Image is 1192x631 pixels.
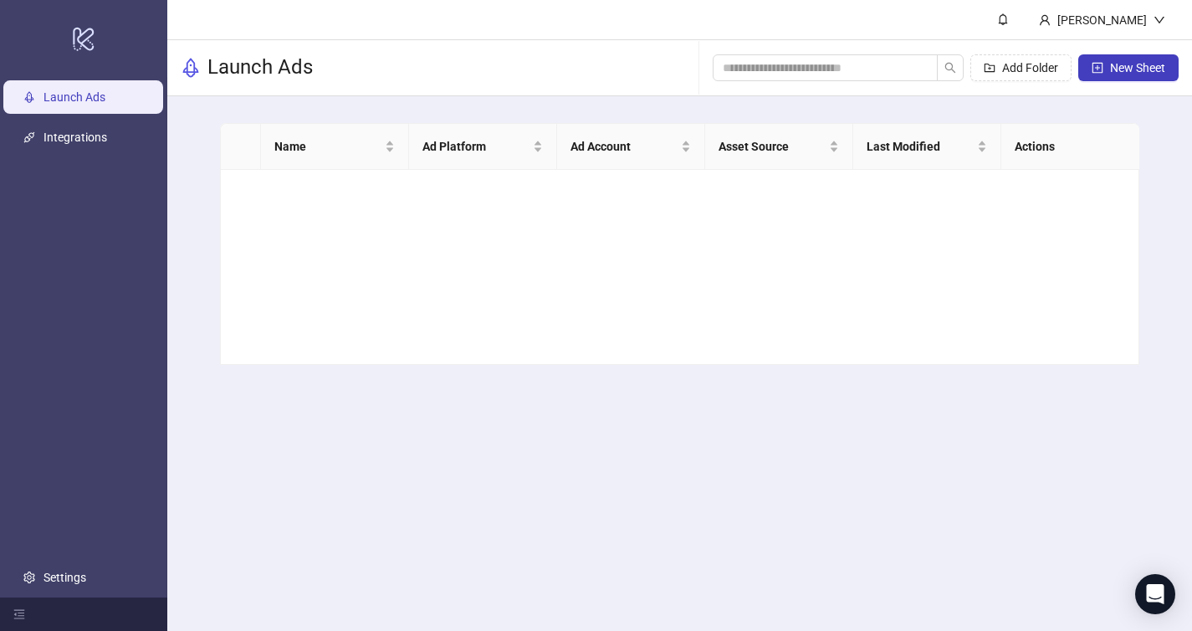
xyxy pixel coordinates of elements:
div: Open Intercom Messenger [1135,574,1175,614]
span: New Sheet [1110,61,1165,74]
a: Launch Ads [43,90,105,104]
span: down [1154,14,1165,26]
span: user [1039,14,1051,26]
button: Add Folder [970,54,1072,81]
span: Ad Account [570,137,678,156]
h3: Launch Ads [207,54,313,81]
span: menu-fold [13,608,25,620]
th: Name [261,124,409,170]
span: rocket [181,58,201,78]
th: Ad Account [557,124,705,170]
a: Integrations [43,131,107,144]
span: Name [274,137,381,156]
th: Actions [1001,124,1149,170]
a: Settings [43,571,86,584]
span: search [944,62,956,74]
th: Ad Platform [409,124,557,170]
span: Add Folder [1002,61,1058,74]
span: Last Modified [867,137,974,156]
th: Asset Source [705,124,853,170]
span: Asset Source [719,137,826,156]
span: bell [997,13,1009,25]
button: New Sheet [1078,54,1179,81]
span: plus-square [1092,62,1103,74]
th: Last Modified [853,124,1001,170]
span: folder-add [984,62,995,74]
span: Ad Platform [422,137,529,156]
div: [PERSON_NAME] [1051,11,1154,29]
